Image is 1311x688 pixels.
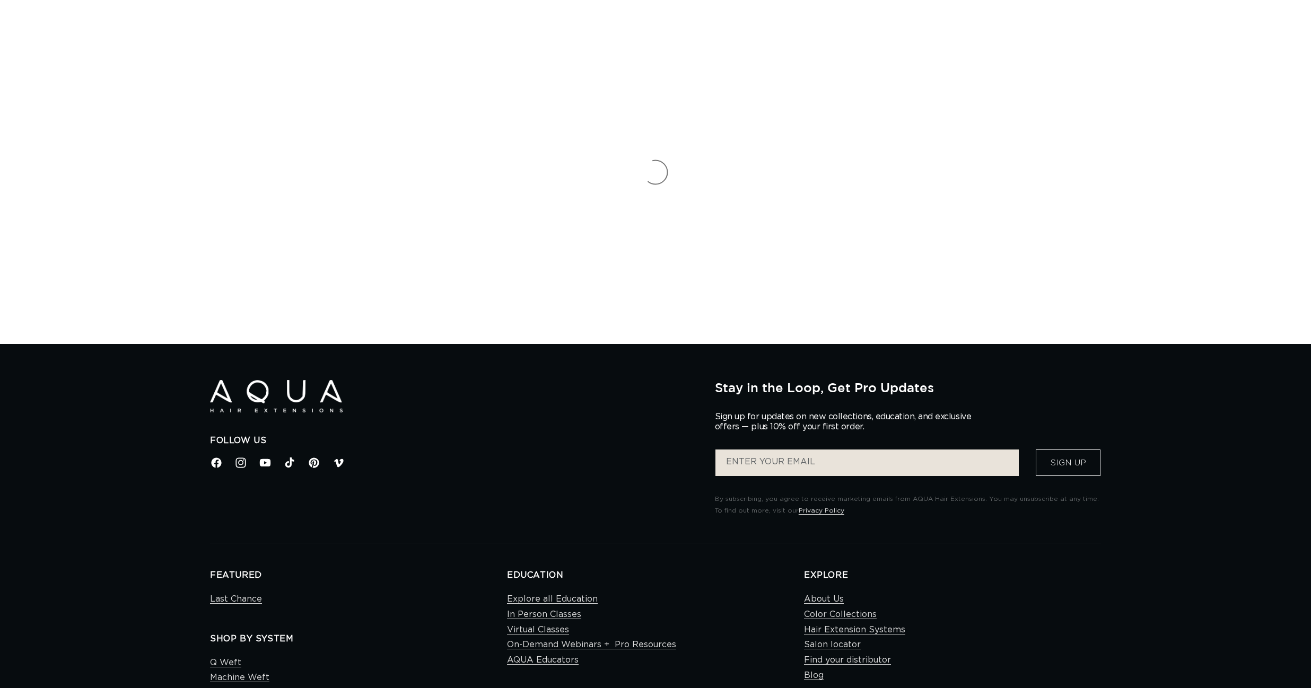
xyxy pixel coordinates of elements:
a: Blog [804,668,824,683]
img: Aqua Hair Extensions [210,380,343,412]
h2: EXPLORE [804,570,1101,581]
a: In Person Classes [507,607,581,622]
a: About Us [804,592,844,607]
a: Privacy Policy [799,507,844,514]
a: Last Chance [210,592,262,607]
a: Find your distributor [804,652,891,668]
h2: EDUCATION [507,570,804,581]
h2: SHOP BY SYSTEM [210,633,507,645]
a: Virtual Classes [507,622,569,638]
a: Q Weft [210,655,241,671]
a: Salon locator [804,637,861,652]
a: Color Collections [804,607,877,622]
a: On-Demand Webinars + Pro Resources [507,637,676,652]
button: Sign Up [1036,449,1100,476]
a: Explore all Education [507,592,598,607]
p: By subscribing, you agree to receive marketing emails from AQUA Hair Extensions. You may unsubscr... [715,493,1101,516]
h2: Follow Us [210,435,699,446]
p: Sign up for updates on new collections, education, and exclusive offers — plus 10% off your first... [715,412,980,432]
a: Hair Extension Systems [804,622,905,638]
h2: Stay in the Loop, Get Pro Updates [715,380,1101,395]
h2: FEATURED [210,570,507,581]
a: AQUA Educators [507,652,579,668]
input: ENTER YOUR EMAIL [715,449,1019,476]
a: Machine Weft [210,670,269,685]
